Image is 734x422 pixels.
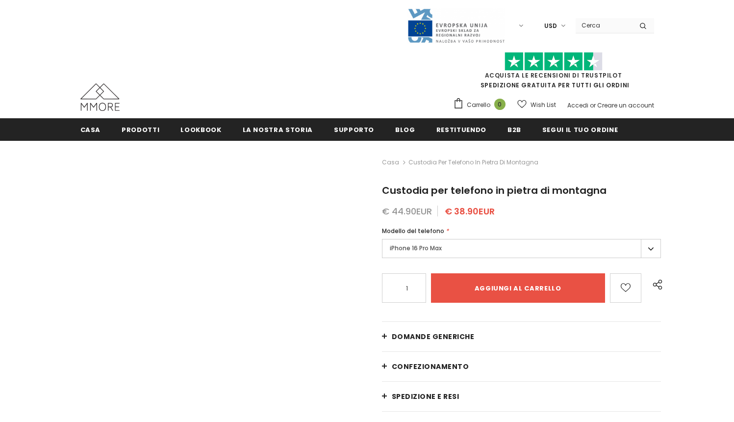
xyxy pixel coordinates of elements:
[382,382,661,411] a: Spedizione e resi
[407,8,505,44] img: Javni Razpis
[567,101,588,109] a: Accedi
[80,125,101,134] span: Casa
[544,21,557,31] span: USD
[507,118,521,140] a: B2B
[494,99,506,110] span: 0
[243,125,313,134] span: La nostra storia
[382,227,444,235] span: Modello del telefono
[485,71,622,79] a: Acquista le recensioni di TrustPilot
[445,205,495,217] span: € 38.90EUR
[431,273,605,303] input: Aggiungi al carrello
[392,362,469,371] span: CONFEZIONAMENTO
[507,125,521,134] span: B2B
[180,118,221,140] a: Lookbook
[542,125,618,134] span: Segui il tuo ordine
[590,101,596,109] span: or
[467,100,490,110] span: Carrello
[597,101,654,109] a: Creare un account
[542,118,618,140] a: Segui il tuo ordine
[80,83,120,111] img: Casi MMORE
[122,125,159,134] span: Prodotti
[408,157,538,168] span: Custodia per telefono in pietra di montagna
[395,125,415,134] span: Blog
[122,118,159,140] a: Prodotti
[180,125,221,134] span: Lookbook
[382,205,432,217] span: € 44.90EUR
[436,125,486,134] span: Restituendo
[334,125,374,134] span: supporto
[453,56,654,89] span: SPEDIZIONE GRATUITA PER TUTTI GLI ORDINI
[382,239,661,258] label: iPhone 16 Pro Max
[392,332,475,342] span: Domande generiche
[392,392,459,401] span: Spedizione e resi
[382,352,661,381] a: CONFEZIONAMENTO
[436,118,486,140] a: Restituendo
[382,322,661,351] a: Domande generiche
[243,118,313,140] a: La nostra storia
[382,157,399,168] a: Casa
[80,118,101,140] a: Casa
[531,100,556,110] span: Wish List
[382,184,607,197] span: Custodia per telefono in pietra di montagna
[453,98,510,112] a: Carrello 0
[334,118,374,140] a: supporto
[517,96,556,113] a: Wish List
[505,52,603,71] img: Fidati di Pilot Stars
[407,21,505,29] a: Javni Razpis
[576,18,632,32] input: Search Site
[395,118,415,140] a: Blog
